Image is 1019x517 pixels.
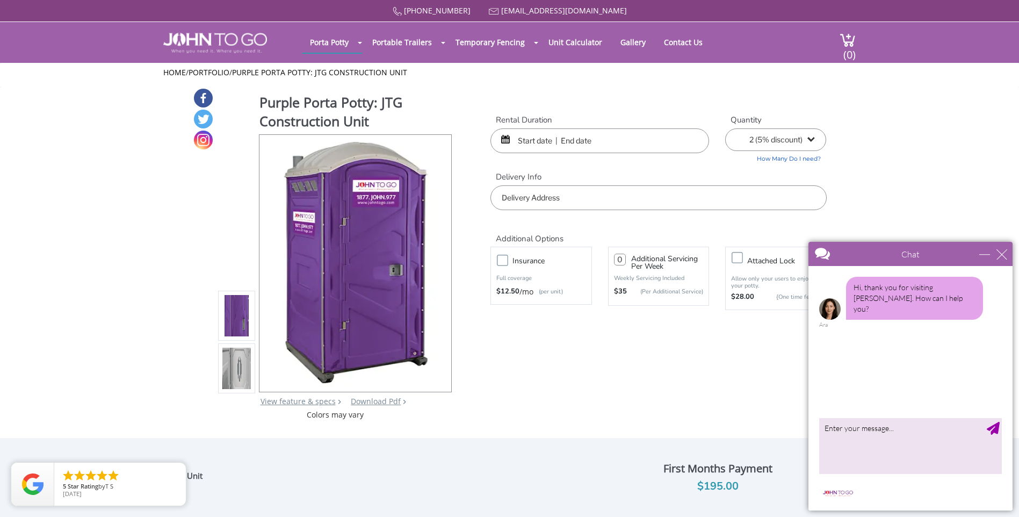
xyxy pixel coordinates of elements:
[63,482,66,490] span: 5
[22,473,44,495] img: Review Rating
[747,254,831,268] h3: Attached lock
[631,255,703,270] h3: Additional Servicing Per Week
[802,235,1019,517] iframe: Live Chat Box
[351,396,401,406] a: Download Pdf
[760,292,815,303] p: {One time fee}
[731,292,754,303] strong: $28.00
[189,67,229,77] a: Portfolio
[222,189,251,442] img: Product
[364,32,440,53] a: Portable Trailers
[163,33,267,53] img: JOHN to go
[62,469,75,482] li: 
[163,67,186,77] a: Home
[725,151,826,163] a: How Many Do I need?
[302,32,357,53] a: Porta Potty
[512,254,596,268] h3: Insurance
[656,32,711,53] a: Contact Us
[73,469,86,482] li: 
[107,469,120,482] li: 
[194,131,213,149] a: Instagram
[84,469,97,482] li: 
[338,399,341,404] img: right arrow icon
[588,478,847,495] div: $195.00
[163,67,856,78] ul: / /
[274,135,437,388] img: Product
[614,254,626,265] input: 0
[501,5,627,16] a: [EMAIL_ADDRESS][DOMAIN_NAME]
[232,67,407,77] a: Purple Porta Potty: JTG Construction Unit
[490,221,826,244] h2: Additional Options
[403,399,406,404] img: chevron.png
[63,490,82,498] span: [DATE]
[68,482,98,490] span: Star Rating
[496,286,586,297] div: /mo
[222,242,251,495] img: Product
[614,286,627,297] strong: $35
[96,469,109,482] li: 
[447,32,533,53] a: Temporary Fencing
[496,273,586,284] p: Full coverage
[393,7,402,16] img: Call
[490,114,709,126] label: Rental Duration
[63,483,177,491] span: by
[259,93,453,133] h1: Purple Porta Potty: JTG Construction Unit
[218,410,453,420] div: Colors may vary
[490,185,826,210] input: Delivery Address
[194,89,213,107] a: Facebook
[194,110,213,128] a: Twitter
[612,32,654,53] a: Gallery
[731,275,820,289] p: Allow only your users to enjoy your potty.
[496,286,519,297] strong: $12.50
[725,114,826,126] label: Quantity
[840,33,856,47] img: cart a
[533,286,563,297] p: (per unit)
[105,482,113,490] span: T S
[490,171,826,183] label: Delivery Info
[588,459,847,478] div: First Months Payment
[627,288,703,296] p: (Per Additional Service)
[843,39,856,62] span: (0)
[404,5,471,16] a: [PHONE_NUMBER]
[540,32,610,53] a: Unit Calculator
[489,8,499,15] img: Mail
[614,274,703,282] p: Weekly Servicing Included
[490,128,709,153] input: Start date | End date
[261,396,336,406] a: View feature & specs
